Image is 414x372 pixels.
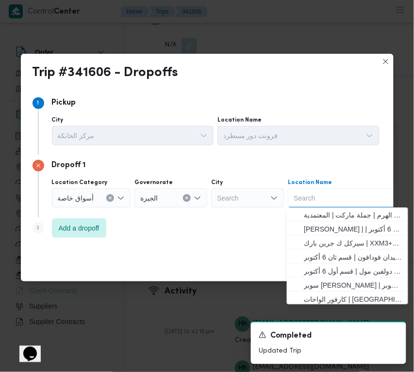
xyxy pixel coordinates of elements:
[37,100,39,106] span: 1
[270,194,278,202] button: Open list of options
[287,236,408,250] button: سيركل ك جرين بارك | XXM3+3Q8 | قسم أول 6 أكتوبر
[134,179,173,186] label: Governorate
[287,292,408,306] button: كارفور الواحات | Carrefour Wahat Road C3 Mall | قسم أول 6 أكتوبر
[58,192,94,203] span: أسواق خاصة
[304,294,402,306] span: كارفور الواحات | [GEOGRAPHIC_DATA] | قسم أول 6 أكتوبر
[366,132,374,139] button: Open list of options
[140,192,158,203] span: الجيزة
[52,116,64,124] label: City
[58,130,95,140] span: مركز الخانكة
[10,333,41,362] iframe: chat widget
[287,250,408,264] button: سيركل كيه شيل اوت ميدان فودافون | ميدان فودافون | قسم ثان 6 أكتوبر
[33,65,179,81] div: Trip #341606 - Dropoffs
[380,56,392,67] button: Closes this modal window
[217,116,262,124] label: Location Name
[270,331,312,342] span: Completed
[211,179,223,186] label: City
[106,194,114,202] button: Clear input
[287,264,408,278] button: سيركل كيه شيل اوت مول دولفين | دولفين مول | قسم أول 6 أكتوبر
[304,280,402,292] span: سوبر [PERSON_NAME] | سوبر [PERSON_NAME] | الطالبية القبلية
[200,132,208,139] button: Open list of options
[304,266,402,278] span: سيركل كيه شيل اوت مول دولفين | دولفين مول | قسم أول 6 أكتوبر
[52,179,108,186] label: Location Category
[52,97,76,109] p: Pickup
[183,194,191,202] button: Clear input
[52,218,106,238] button: Add a dropoff
[304,210,402,221] span: جملة ماركت الهرم | جملة ماركت | المعتمدية
[287,222,408,236] button: فرجاني اكتوبر | | قسم ثان 6 أكتوبر
[287,208,408,222] button: جملة ماركت الهرم | جملة ماركت | المعتمدية
[304,252,402,263] span: سيركل كيه شيل اوت ميدان فودافون | ميدان فودافون | قسم ثان 6 أكتوبر
[287,278,408,292] button: سوبر ماركت مكاوي | سوبر ماركت مكاوي | الطالبية القبلية
[52,160,86,171] p: Dropoff 1
[304,224,402,235] span: [PERSON_NAME] | | قسم ثان 6 أكتوبر
[37,225,40,231] span: 3
[117,194,125,202] button: Open list of options
[35,163,41,169] svg: Step 2 has errors
[59,222,99,234] span: Add a dropoff
[194,194,201,202] button: Open list of options
[223,130,278,140] span: فرونت دور مسطرد
[259,330,398,342] div: Notification
[304,238,402,249] span: سيركل ك جرين بارك | XXM3+3Q8 | قسم أول 6 أكتوبر
[288,179,332,186] label: Location Name
[259,346,398,356] p: Updated Trip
